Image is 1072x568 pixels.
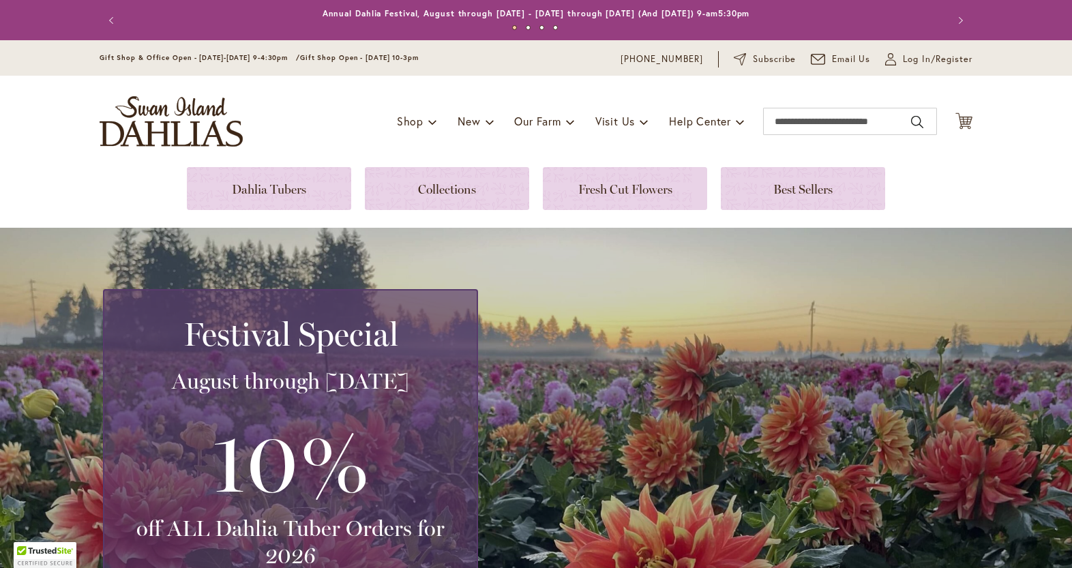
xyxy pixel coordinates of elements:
[539,25,544,30] button: 3 of 4
[811,53,871,66] a: Email Us
[300,53,419,62] span: Gift Shop Open - [DATE] 10-3pm
[323,8,750,18] a: Annual Dahlia Festival, August through [DATE] - [DATE] through [DATE] (And [DATE]) 9-am5:30pm
[595,114,635,128] span: Visit Us
[121,368,460,395] h3: August through [DATE]
[621,53,703,66] a: [PHONE_NUMBER]
[14,542,76,568] div: TrustedSite Certified
[526,25,531,30] button: 2 of 4
[397,114,423,128] span: Shop
[734,53,796,66] a: Subscribe
[885,53,972,66] a: Log In/Register
[669,114,731,128] span: Help Center
[514,114,561,128] span: Our Farm
[832,53,871,66] span: Email Us
[753,53,796,66] span: Subscribe
[100,53,300,62] span: Gift Shop & Office Open - [DATE]-[DATE] 9-4:30pm /
[121,408,460,515] h3: 10%
[458,114,480,128] span: New
[121,315,460,353] h2: Festival Special
[100,96,243,147] a: store logo
[945,7,972,34] button: Next
[512,25,517,30] button: 1 of 4
[100,7,127,34] button: Previous
[553,25,558,30] button: 4 of 4
[903,53,972,66] span: Log In/Register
